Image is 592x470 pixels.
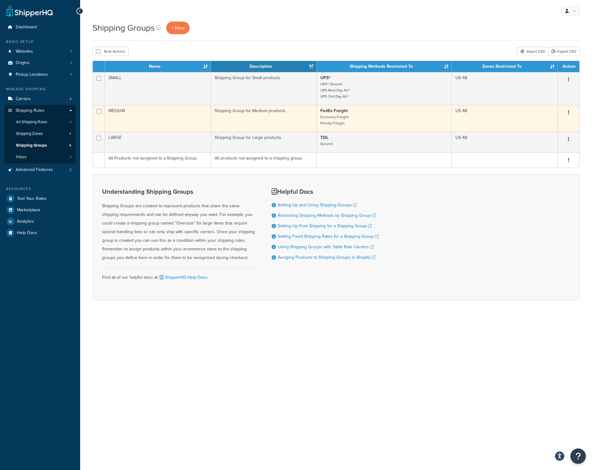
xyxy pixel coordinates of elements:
span: 1 [70,155,71,160]
th: Name: activate to sort column ascending [105,61,211,72]
td: US 48 [452,132,558,152]
strong: UPS® [320,75,331,81]
li: Advanced Features [5,164,76,176]
a: Shipping Rules [5,105,76,116]
a: Setting Fixed Shipping Rates for a Shipping Group [278,233,379,240]
div: Manage Shipping [5,87,76,92]
a: Advanced Features 2 [5,164,76,176]
a: Filters 1 [5,152,76,163]
span: All Shipping Rules [16,120,47,125]
span: Filters [16,155,27,160]
td: US 48 [452,105,558,132]
div: Basic Setup [5,39,76,44]
small: Economy Freight Priority Freight [320,114,348,126]
td: SMALL [105,72,211,105]
a: Restricting Shipping Methods by Shipping Group [278,212,376,219]
li: Pickup Locations [5,69,76,80]
li: Filters [5,152,76,163]
strong: TQL [320,134,328,141]
a: Analytics [5,216,76,227]
span: Shipping Zones [16,131,43,136]
td: All Products not assigned to a Shipping Group [105,152,211,168]
h3: Understanding Shipping Groups [102,188,256,195]
span: Test Your Rates [17,196,47,201]
a: Pickup Locations 1 [5,69,76,80]
td: MEDIUM [105,105,211,132]
a: Shipping Groups 4 [5,140,76,151]
a: Dashboard [5,22,76,33]
li: Shipping Rules [5,105,76,164]
span: Carriers [16,96,31,102]
a: Test Your Rates [5,193,76,204]
span: 2 [69,167,72,172]
td: Shipping Group for Large products [211,132,317,152]
span: 4 [69,131,71,136]
button: Open Resource Center [570,448,586,464]
span: Dashboard [16,25,37,30]
a: Carriers 4 [5,93,76,105]
span: Analytics [17,219,34,224]
span: 1 [70,49,72,54]
td: Shipping Group for Medium products [211,105,317,132]
a: Setting Up and Using Shipping Groups [278,202,357,208]
span: + New [171,24,185,31]
div: Shipping Groups are created to represent products that share the same shipping requirements and c... [102,188,256,262]
span: Websites [16,49,33,54]
td: All products not assigned to a shipping group [211,152,317,168]
td: US 48 [452,72,558,105]
span: 1 [70,60,72,66]
a: Export CSV [548,47,580,56]
button: Bulk Actions [92,47,129,56]
span: Help Docs [17,230,37,236]
a: Using Shipping Groups with Table Rate Carriers [278,244,374,250]
a: Help Docs [5,227,76,238]
span: 4 [69,96,72,102]
td: Shipping Group for Small products [211,72,317,105]
small: UPS® Ground UPS Next Day Air® UPS 2nd Day Air® [320,81,350,99]
li: Origins [5,57,76,69]
small: Ground [320,141,333,147]
span: 1 [70,72,72,77]
a: Shipping Zones 4 [5,128,76,140]
span: 1 [70,120,71,125]
th: Description: activate to sort column ascending [211,61,317,72]
a: All Shipping Rules 1 [5,116,76,128]
li: All Shipping Rules [5,116,76,128]
li: Shipping Zones [5,128,76,140]
span: Origins [16,60,30,66]
strong: FedEx Freight [320,107,348,114]
a: ShipperHQ Home [6,5,53,17]
div: Find all of our helpful docs at: [102,268,256,282]
a: ShipperHQ Help Docs [158,274,208,281]
span: 4 [69,143,71,148]
span: Marketplace [17,208,40,213]
a: Origins 1 [5,57,76,69]
span: Pickup Locations [16,72,48,77]
a: Websites 1 [5,46,76,57]
th: Action [558,61,579,72]
span: Shipping Groups [16,143,47,148]
li: Carriers [5,93,76,105]
li: Shipping Groups [5,140,76,151]
a: Marketplace [5,205,76,216]
div: Import CSV [517,47,548,56]
th: Zones Restricted To: activate to sort column ascending [452,61,558,72]
span: Advanced Features [16,167,53,172]
a: Assiging Products to Shipping Groups in Shopify [278,254,376,261]
h1: Shipping Groups [92,22,155,34]
li: Websites [5,46,76,57]
a: + New [166,22,190,34]
td: LARGE [105,132,211,152]
th: Shipping Methods Restricted To: activate to sort column ascending [317,61,452,72]
a: Setting Up Free Shipping for a Shipping Group [278,223,372,229]
h3: Helpful Docs [272,188,379,195]
div: Resources [5,186,76,192]
span: Shipping Rules [16,108,44,113]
